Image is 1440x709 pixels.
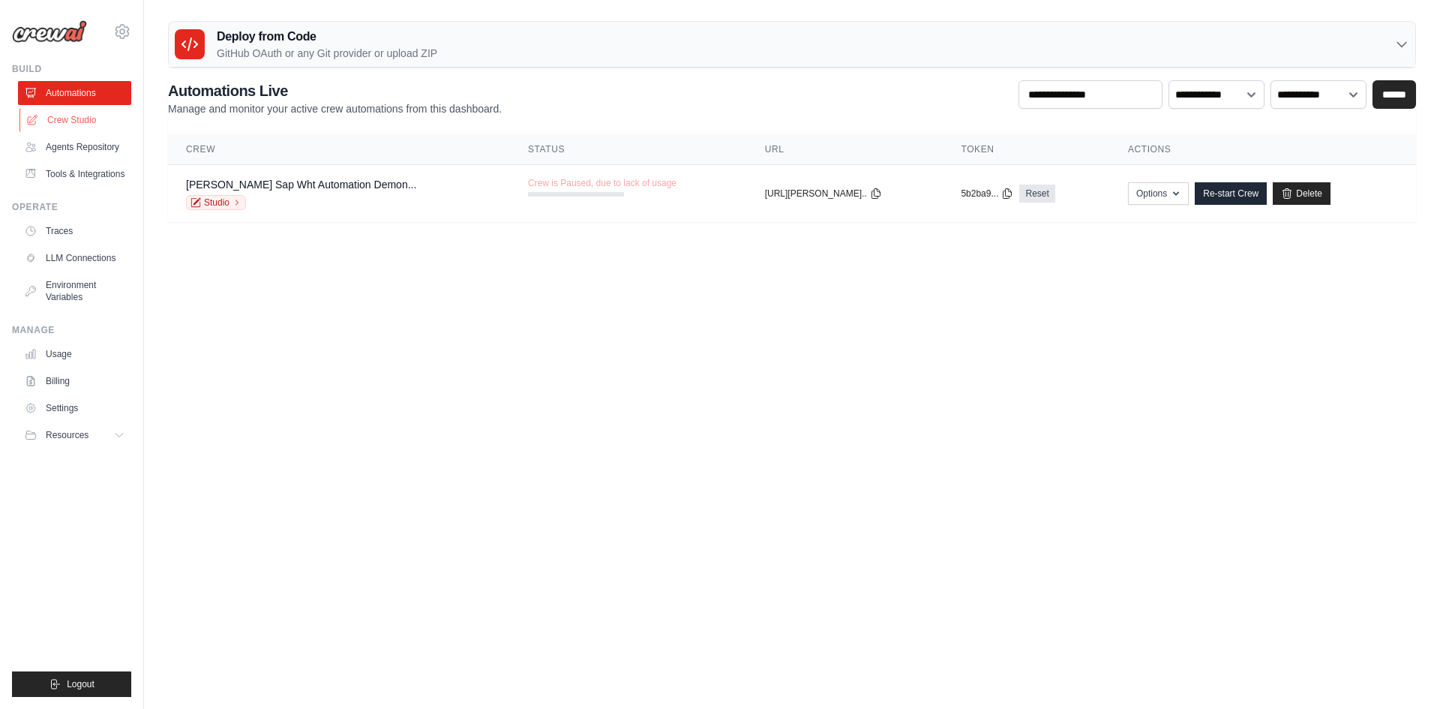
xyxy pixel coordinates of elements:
button: [URL][PERSON_NAME].. [765,188,882,200]
th: Token [943,134,1109,165]
a: Settings [18,396,131,420]
div: Manage [12,324,131,336]
img: Logo [12,20,87,43]
a: Crew Studio [19,108,133,132]
th: Actions [1110,134,1416,165]
a: Usage [18,342,131,366]
a: Automations [18,81,131,105]
h3: Deploy from Code [217,28,437,46]
a: LLM Connections [18,246,131,270]
span: Resources [46,429,88,441]
button: Resources [18,423,131,447]
a: Agents Repository [18,135,131,159]
div: Operate [12,201,131,213]
span: Crew is Paused, due to lack of usage [528,177,676,189]
a: Studio [186,195,246,210]
a: [PERSON_NAME] Sap Wht Automation Demon... [186,179,416,191]
th: Status [510,134,747,165]
div: Build [12,63,131,75]
a: Delete [1273,182,1330,205]
a: Tools & Integrations [18,162,131,186]
button: Options [1128,182,1189,205]
p: Manage and monitor your active crew automations from this dashboard. [168,101,502,116]
h2: Automations Live [168,80,502,101]
span: Logout [67,678,94,690]
a: Re-start Crew [1195,182,1267,205]
button: Logout [12,671,131,697]
p: GitHub OAuth or any Git provider or upload ZIP [217,46,437,61]
a: Reset [1019,185,1054,203]
th: Crew [168,134,510,165]
a: Billing [18,369,131,393]
button: 5b2ba9... [961,188,1013,200]
a: Traces [18,219,131,243]
a: Environment Variables [18,273,131,309]
th: URL [747,134,943,165]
